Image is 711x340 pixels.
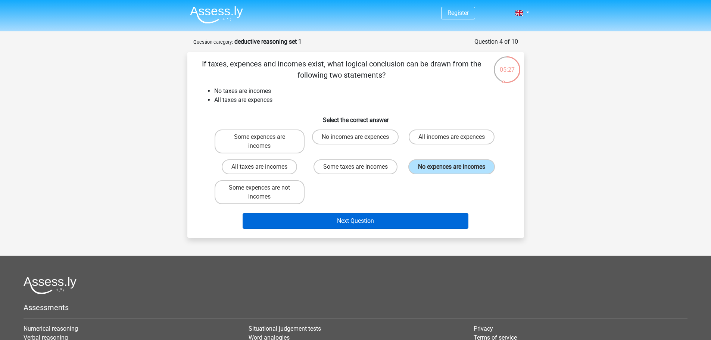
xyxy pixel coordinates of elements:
button: Next Question [243,213,468,229]
h6: Select the correct answer [199,110,512,124]
a: Situational judgement tests [249,325,321,332]
img: Assessly logo [24,277,77,294]
a: Privacy [474,325,493,332]
label: All taxes are incomes [222,159,297,174]
div: Question 4 of 10 [474,37,518,46]
a: Register [448,9,469,16]
li: All taxes are expences [214,96,512,105]
div: 05:27 [493,56,521,74]
strong: deductive reasoning set 1 [234,38,302,45]
label: All incomes are expences [409,130,495,144]
small: Question category: [193,39,233,45]
a: Numerical reasoning [24,325,78,332]
label: Some taxes are incomes [314,159,397,174]
label: No incomes are expences [312,130,399,144]
p: If taxes, expences and incomes exist, what logical conclusion can be drawn from the following two... [199,58,484,81]
label: Some expences are incomes [215,130,305,153]
h5: Assessments [24,303,687,312]
li: No taxes are incomes [214,87,512,96]
label: Some expences are not incomes [215,180,305,204]
label: No expences are incomes [408,159,495,174]
img: Assessly [190,6,243,24]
